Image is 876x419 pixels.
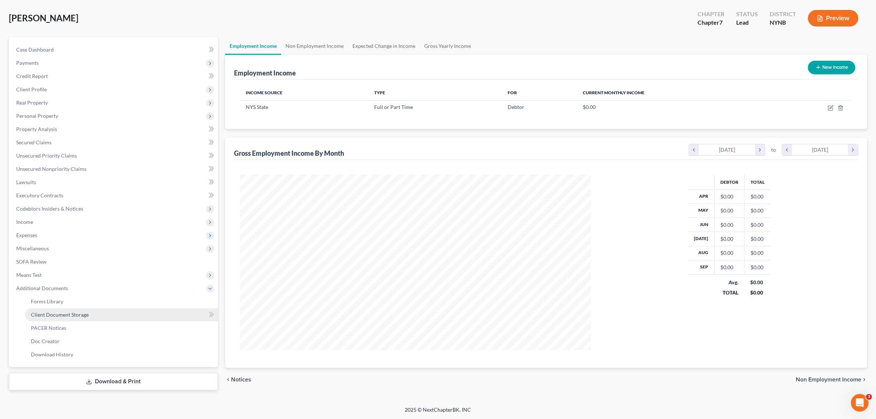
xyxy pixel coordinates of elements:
[16,219,33,225] span: Income
[246,104,268,110] span: NYS State
[9,373,218,390] a: Download & Print
[10,43,218,56] a: Case Dashboard
[792,144,848,155] div: [DATE]
[744,260,770,274] td: $0.00
[508,90,517,95] span: For
[25,335,218,348] a: Doc Creator
[16,113,58,119] span: Personal Property
[848,144,858,155] i: chevron_right
[750,279,765,286] div: $0.00
[246,90,283,95] span: Income Source
[720,289,738,296] div: TOTAL
[10,255,218,268] a: SOFA Review
[31,351,73,358] span: Download History
[744,190,770,204] td: $0.00
[10,176,218,189] a: Lawsuits
[225,377,251,383] button: chevron_left Notices
[16,232,37,238] span: Expenses
[31,338,60,344] span: Doc Creator
[796,377,867,383] button: Non Employment Income chevron_right
[31,311,89,318] span: Client Document Storage
[16,126,57,132] span: Property Analysis
[231,377,251,383] span: Notices
[851,394,869,412] iframe: Intercom live chat
[16,245,49,251] span: Miscellaneous
[796,377,861,383] span: Non Employment Income
[16,285,68,291] span: Additional Documents
[25,348,218,361] a: Download History
[698,10,724,18] div: Chapter
[16,99,48,106] span: Real Property
[688,190,714,204] th: Apr
[16,205,83,212] span: Codebtors Insiders & Notices
[744,204,770,218] td: $0.00
[720,221,738,229] div: $0.00
[16,179,36,185] span: Lawsuits
[25,321,218,335] a: PACER Notices
[16,46,54,53] span: Case Dashboard
[16,166,86,172] span: Unsecured Nonpriority Claims
[225,377,231,383] i: chevron_left
[720,193,738,200] div: $0.00
[720,249,738,257] div: $0.00
[688,246,714,260] th: Aug
[744,175,770,189] th: Total
[10,70,218,83] a: Credit Report
[583,104,596,110] span: $0.00
[31,298,63,304] span: Forms Library
[25,308,218,321] a: Client Document Storage
[699,144,755,155] div: [DATE]
[375,90,386,95] span: Type
[770,18,796,27] div: NYNB
[16,60,39,66] span: Payments
[782,144,792,155] i: chevron_left
[281,37,348,55] a: Non Employment Income
[771,146,776,154] span: to
[234,149,344,158] div: Gross Employment Income By Month
[688,204,714,218] th: May
[10,123,218,136] a: Property Analysis
[698,18,724,27] div: Chapter
[508,104,524,110] span: Debtor
[10,189,218,202] a: Executory Contracts
[861,377,867,383] i: chevron_right
[25,295,218,308] a: Forms Library
[808,10,858,27] button: Preview
[16,86,47,92] span: Client Profile
[720,207,738,214] div: $0.00
[744,246,770,260] td: $0.00
[31,325,66,331] span: PACER Notices
[16,272,42,278] span: Means Test
[689,144,699,155] i: chevron_left
[10,136,218,149] a: Secured Claims
[688,232,714,246] th: [DATE]
[688,260,714,274] th: Sep
[744,218,770,232] td: $0.00
[16,192,63,198] span: Executory Contracts
[688,218,714,232] th: Jun
[16,258,47,265] span: SOFA Review
[736,18,758,27] div: Lead
[10,149,218,162] a: Unsecured Priority Claims
[808,61,855,74] button: New Income
[720,279,738,286] div: Avg.
[720,235,738,243] div: $0.00
[750,289,765,296] div: $0.00
[10,162,218,176] a: Unsecured Nonpriority Claims
[9,13,78,23] span: [PERSON_NAME]
[375,104,413,110] span: Full or Part Time
[719,19,723,26] span: 7
[866,394,872,400] span: 3
[234,68,296,77] div: Employment Income
[720,264,738,271] div: $0.00
[16,152,77,159] span: Unsecured Priority Claims
[16,139,52,145] span: Secured Claims
[736,10,758,18] div: Status
[770,10,796,18] div: District
[744,232,770,246] td: $0.00
[420,37,475,55] a: Gross Yearly Income
[714,175,744,189] th: Debtor
[583,90,645,95] span: Current Monthly Income
[16,73,48,79] span: Credit Report
[225,37,281,55] a: Employment Income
